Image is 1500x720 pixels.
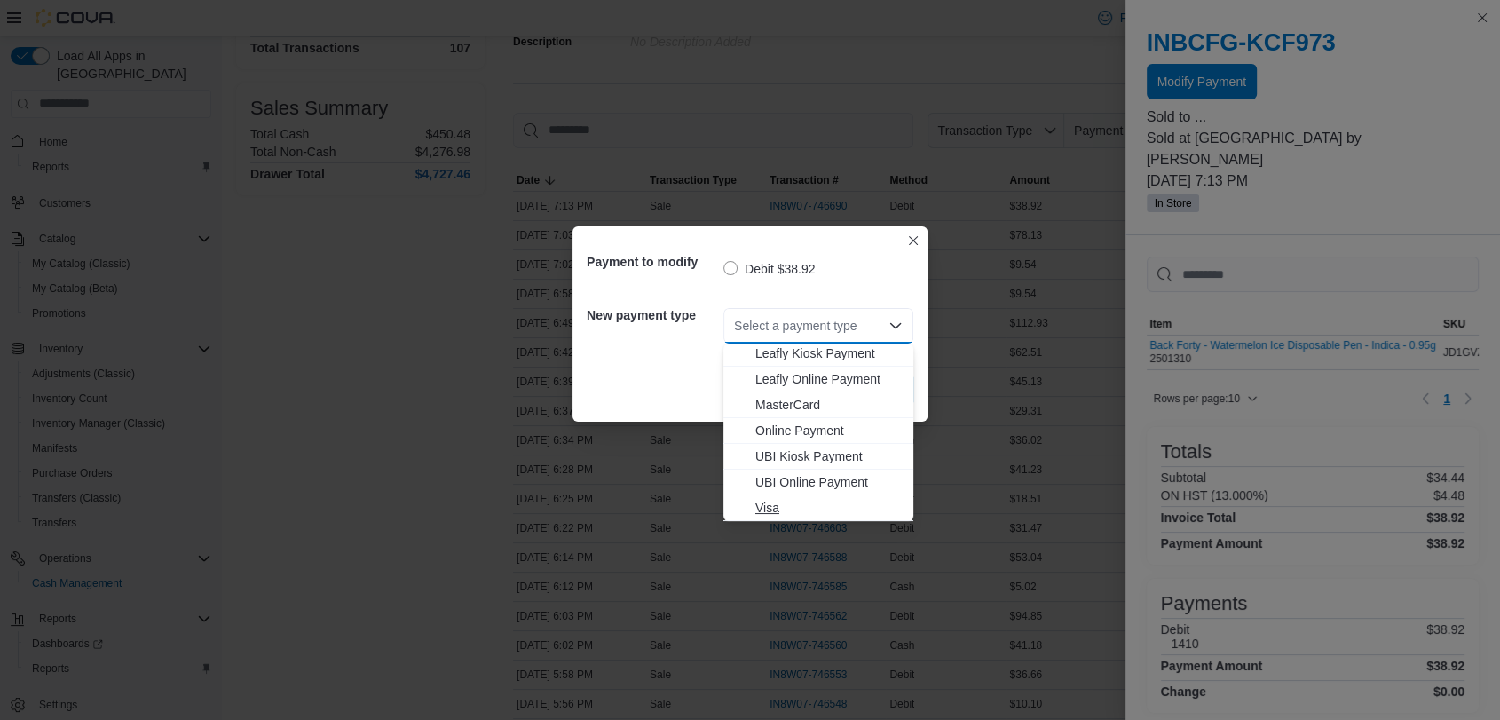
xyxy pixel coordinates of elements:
[723,470,913,495] button: UBI Online Payment
[723,392,913,418] button: MasterCard
[723,341,913,367] button: Leafly Kiosk Payment
[755,447,903,465] span: UBI Kiosk Payment
[755,396,903,414] span: MasterCard
[723,495,913,521] button: Visa
[755,370,903,388] span: Leafly Online Payment
[587,297,720,333] h5: New payment type
[755,499,903,517] span: Visa
[587,244,720,280] h5: Payment to modify
[723,367,913,392] button: Leafly Online Payment
[723,258,815,280] label: Debit $38.92
[723,444,913,470] button: UBI Kiosk Payment
[755,422,903,439] span: Online Payment
[903,230,924,251] button: Closes this modal window
[888,319,903,333] button: Close list of options
[755,473,903,491] span: UBI Online Payment
[723,418,913,444] button: Online Payment
[755,344,903,362] span: Leafly Kiosk Payment
[734,315,736,336] input: Accessible screen reader label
